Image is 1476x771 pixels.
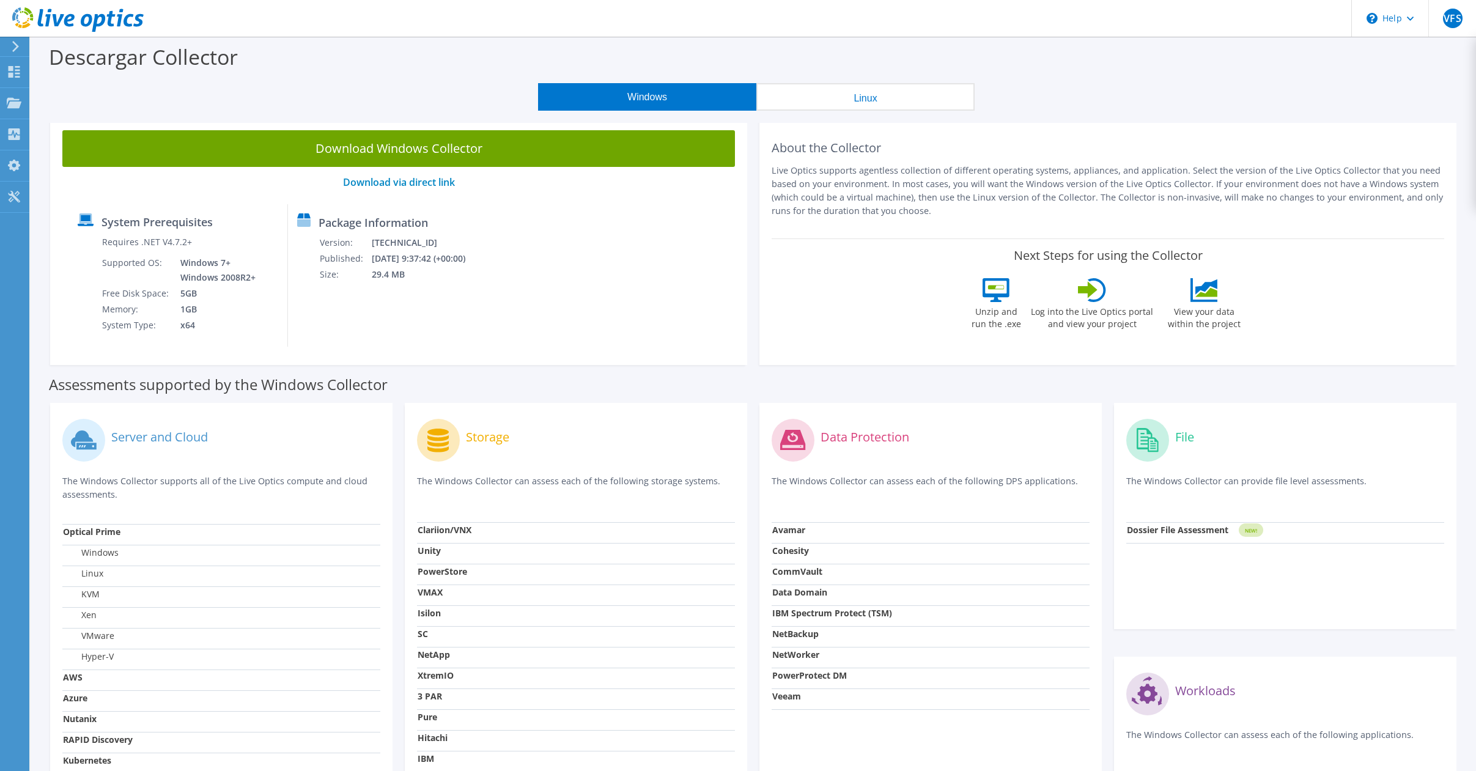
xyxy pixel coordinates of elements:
[63,692,87,704] strong: Azure
[101,286,171,301] td: Free Disk Space:
[63,630,114,642] label: VMware
[1126,474,1444,500] p: The Windows Collector can provide file level assessments.
[772,607,892,619] strong: IBM Spectrum Protect (TSM)
[772,545,809,556] strong: Cohesity
[772,164,1444,218] p: Live Optics supports agentless collection of different operating systems, appliances, and applica...
[101,317,171,333] td: System Type:
[171,286,258,301] td: 5GB
[418,753,434,764] strong: IBM
[63,588,100,600] label: KVM
[319,267,371,282] td: Size:
[418,628,428,640] strong: SC
[63,609,97,621] label: Xen
[418,670,454,681] strong: XtremIO
[49,43,238,71] label: Descargar Collector
[1443,9,1463,28] span: VFS
[371,267,481,282] td: 29.4 MB
[63,547,119,559] label: Windows
[1245,527,1257,534] tspan: NEW!
[418,586,443,598] strong: VMAX
[418,649,450,660] strong: NetApp
[968,302,1024,330] label: Unzip and run the .exe
[772,566,822,577] strong: CommVault
[63,567,103,580] label: Linux
[1014,248,1203,263] label: Next Steps for using the Collector
[466,431,509,443] label: Storage
[772,524,805,536] strong: Avamar
[63,526,120,537] strong: Optical Prime
[62,130,735,167] a: Download Windows Collector
[371,251,481,267] td: [DATE] 9:37:42 (+00:00)
[63,671,83,683] strong: AWS
[101,301,171,317] td: Memory:
[772,628,819,640] strong: NetBackup
[63,651,114,663] label: Hyper-V
[319,235,371,251] td: Version:
[772,649,819,660] strong: NetWorker
[171,255,258,286] td: Windows 7+ Windows 2008R2+
[418,566,467,577] strong: PowerStore
[343,175,455,189] a: Download via direct link
[171,317,258,333] td: x64
[772,670,847,681] strong: PowerProtect DM
[418,711,437,723] strong: Pure
[102,236,192,248] label: Requires .NET V4.7.2+
[319,216,428,229] label: Package Information
[417,474,735,500] p: The Windows Collector can assess each of the following storage systems.
[418,524,471,536] strong: Clariion/VNX
[62,474,380,501] p: The Windows Collector supports all of the Live Optics compute and cloud assessments.
[418,732,448,743] strong: Hitachi
[772,690,801,702] strong: Veeam
[538,83,756,111] button: Windows
[63,734,133,745] strong: RAPID Discovery
[111,431,208,443] label: Server and Cloud
[772,586,827,598] strong: Data Domain
[63,713,97,725] strong: Nutanix
[772,141,1444,155] h2: About the Collector
[1127,524,1228,536] strong: Dossier File Assessment
[1126,728,1444,753] p: The Windows Collector can assess each of the following applications.
[821,431,909,443] label: Data Protection
[418,607,441,619] strong: Isilon
[371,235,481,251] td: [TECHNICAL_ID]
[1367,13,1378,24] svg: \n
[63,754,111,766] strong: Kubernetes
[1175,431,1194,443] label: File
[418,545,441,556] strong: Unity
[49,378,388,391] label: Assessments supported by the Windows Collector
[171,301,258,317] td: 1GB
[772,474,1090,500] p: The Windows Collector can assess each of the following DPS applications.
[319,251,371,267] td: Published:
[418,690,442,702] strong: 3 PAR
[1160,302,1248,330] label: View your data within the project
[101,255,171,286] td: Supported OS:
[101,216,213,228] label: System Prerequisites
[756,83,975,111] button: Linux
[1175,685,1236,697] label: Workloads
[1030,302,1154,330] label: Log into the Live Optics portal and view your project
